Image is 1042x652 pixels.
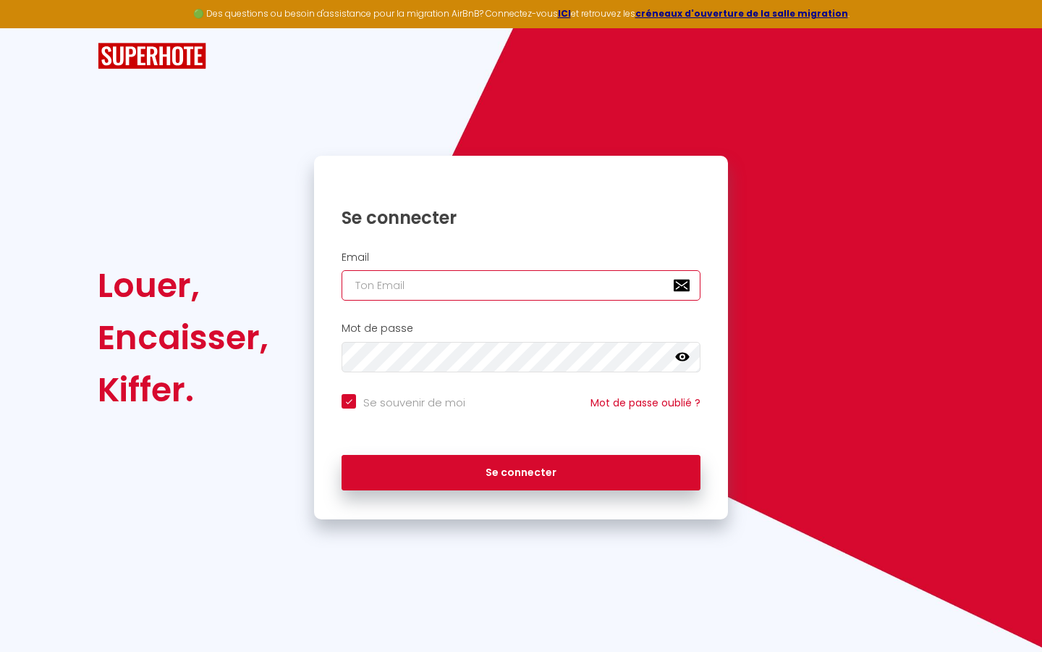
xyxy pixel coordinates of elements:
[342,455,700,491] button: Se connecter
[590,396,700,410] a: Mot de passe oublié ?
[98,43,206,70] img: SuperHote logo
[342,322,700,335] h2: Mot de passe
[342,251,700,264] h2: Email
[342,270,700,301] input: Ton Email
[12,6,55,49] button: Ouvrir le widget de chat LiveChat
[98,259,268,312] div: Louer,
[635,7,848,20] a: créneaux d'ouverture de la salle migration
[558,7,571,20] a: ICI
[98,312,268,364] div: Encaisser,
[98,364,268,416] div: Kiffer.
[342,206,700,229] h1: Se connecter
